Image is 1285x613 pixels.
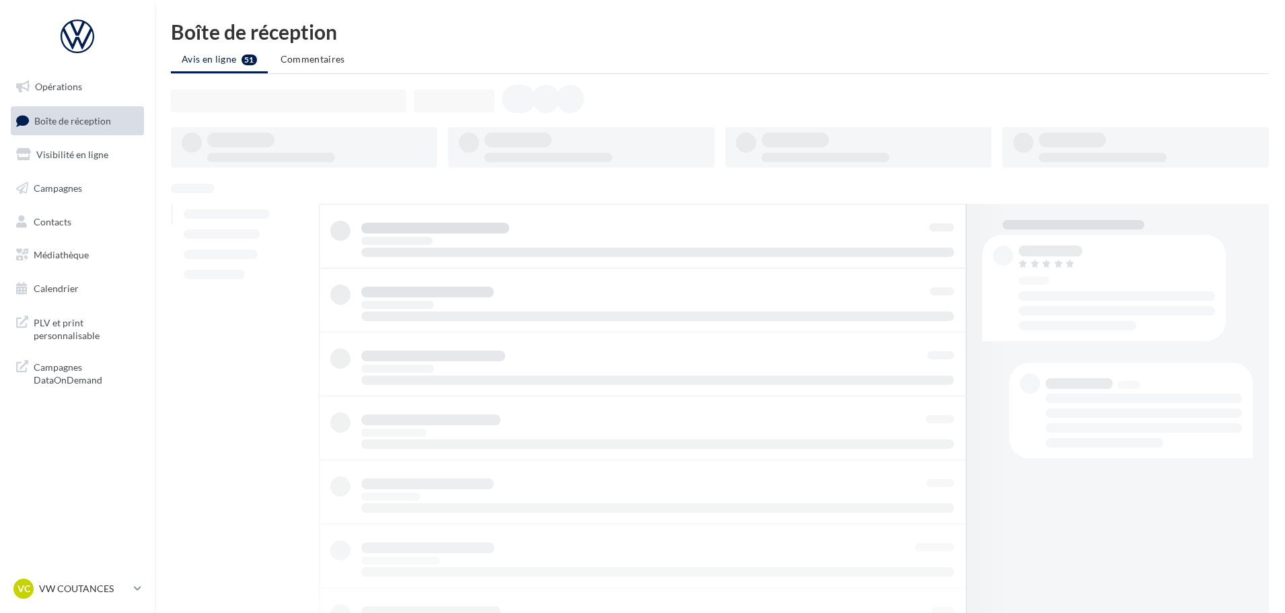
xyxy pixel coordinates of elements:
[35,81,82,92] span: Opérations
[8,73,147,101] a: Opérations
[34,249,89,260] span: Médiathèque
[8,208,147,236] a: Contacts
[39,582,128,596] p: VW COUTANCES
[34,215,71,227] span: Contacts
[34,283,79,294] span: Calendrier
[34,114,111,126] span: Boîte de réception
[171,22,1269,42] div: Boîte de réception
[8,106,147,135] a: Boîte de réception
[17,582,30,596] span: VC
[281,53,345,65] span: Commentaires
[8,353,147,392] a: Campagnes DataOnDemand
[8,174,147,203] a: Campagnes
[34,314,139,342] span: PLV et print personnalisable
[8,141,147,169] a: Visibilité en ligne
[36,149,108,160] span: Visibilité en ligne
[8,241,147,269] a: Médiathèque
[11,576,144,602] a: VC VW COUTANCES
[8,308,147,348] a: PLV et print personnalisable
[34,182,82,194] span: Campagnes
[34,358,139,387] span: Campagnes DataOnDemand
[8,275,147,303] a: Calendrier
